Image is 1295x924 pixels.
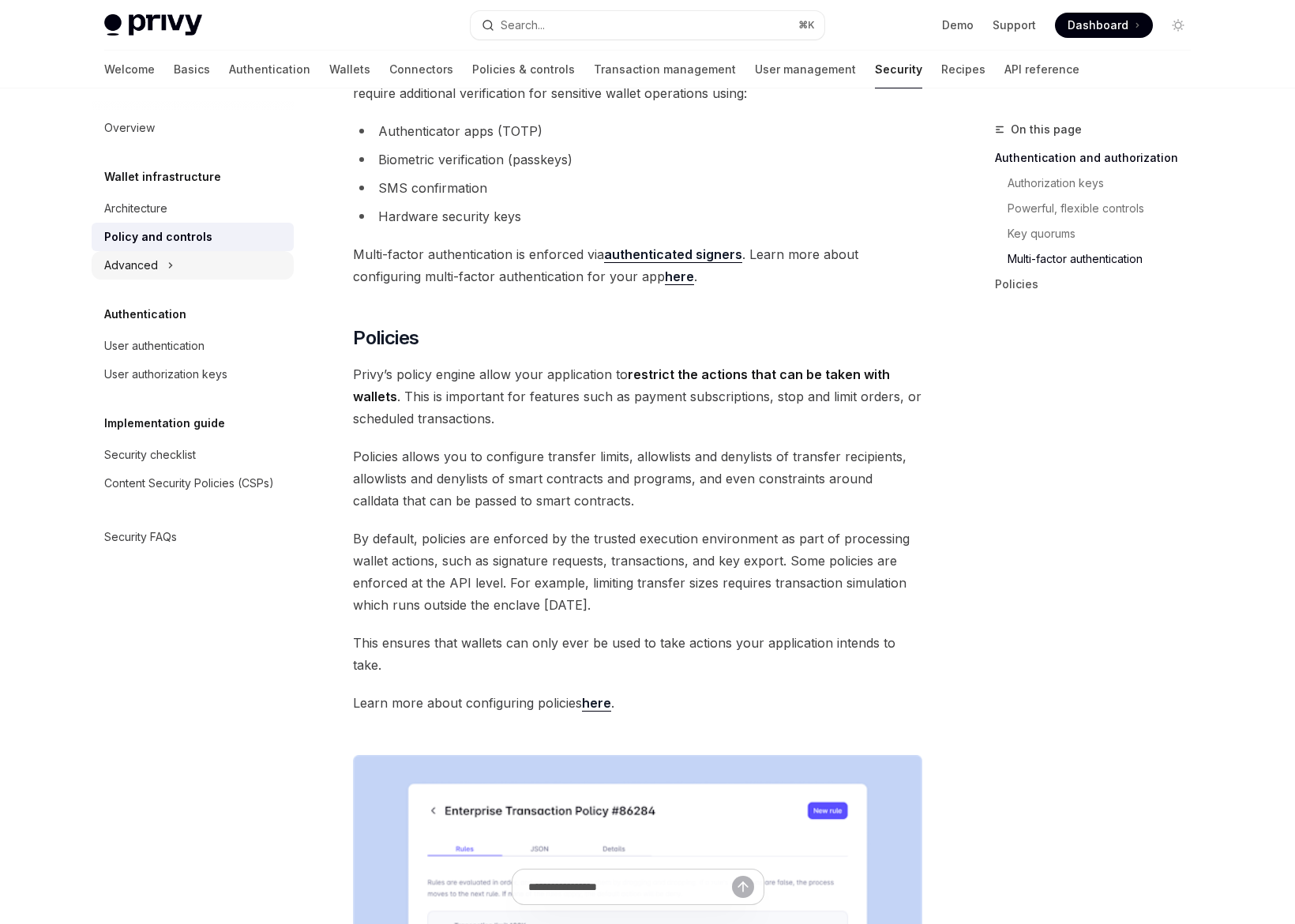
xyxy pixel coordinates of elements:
div: User authorization keys [104,365,227,384]
a: authenticated signers [604,246,742,263]
span: Privy’s policy engine allow your application to . This is important for features such as payment ... [353,363,922,430]
a: Authorization keys [1008,171,1203,196]
a: Key quorums [1008,221,1203,246]
a: Recipes [941,51,985,88]
span: This ensures that wallets can only ever be used to take actions your application intends to take. [353,632,922,676]
a: API reference [1004,51,1079,88]
div: User authentication [104,336,205,355]
a: User authorization keys [92,360,294,389]
a: Policies & controls [472,51,575,88]
a: User management [755,51,856,88]
a: Policy and controls [92,223,294,251]
a: Welcome [104,51,155,88]
a: here [665,269,694,285]
li: SMS confirmation [353,177,922,199]
span: By default, policies are enforced by the trusted execution environment as part of processing wall... [353,528,922,616]
a: Authentication [229,51,310,88]
a: Security FAQs [92,523,294,551]
a: Support [993,17,1036,33]
a: Connectors [389,51,453,88]
div: Advanced [104,256,158,275]
a: Policies [995,272,1203,297]
span: Policies [353,325,419,351]
a: Powerful, flexible controls [1008,196,1203,221]
div: Security checklist [104,445,196,464]
a: Overview [92,114,294,142]
h5: Wallet infrastructure [104,167,221,186]
a: Content Security Policies (CSPs) [92,469,294,498]
li: Authenticator apps (TOTP) [353,120,922,142]
h5: Implementation guide [104,414,225,433]
li: Biometric verification (passkeys) [353,148,922,171]
button: Send message [732,876,754,898]
button: Toggle dark mode [1165,13,1191,38]
a: Authentication and authorization [995,145,1203,171]
span: Policies allows you to configure transfer limits, allowlists and denylists of transfer recipients... [353,445,922,512]
img: light logo [104,14,202,36]
a: Demo [942,17,974,33]
a: Dashboard [1055,13,1153,38]
div: Search... [501,16,545,35]
span: Learn more about configuring policies . [353,692,922,714]
a: Wallets [329,51,370,88]
li: Hardware security keys [353,205,922,227]
a: Transaction management [594,51,736,88]
div: Overview [104,118,155,137]
a: here [582,695,611,712]
span: On this page [1011,120,1082,139]
a: Basics [174,51,210,88]
a: Security checklist [92,441,294,469]
a: Security [875,51,922,88]
span: Multi-factor authentication is enforced via . Learn more about configuring multi-factor authentic... [353,243,922,287]
span: ⌘ K [798,19,815,32]
div: Architecture [104,199,167,218]
h5: Authentication [104,305,186,324]
span: Dashboard [1068,17,1128,33]
div: Security FAQs [104,528,177,547]
a: User authentication [92,332,294,360]
div: Policy and controls [104,227,212,246]
button: Search...⌘K [471,11,824,39]
a: Architecture [92,194,294,223]
a: Multi-factor authentication [1008,246,1203,272]
div: Content Security Policies (CSPs) [104,474,274,493]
